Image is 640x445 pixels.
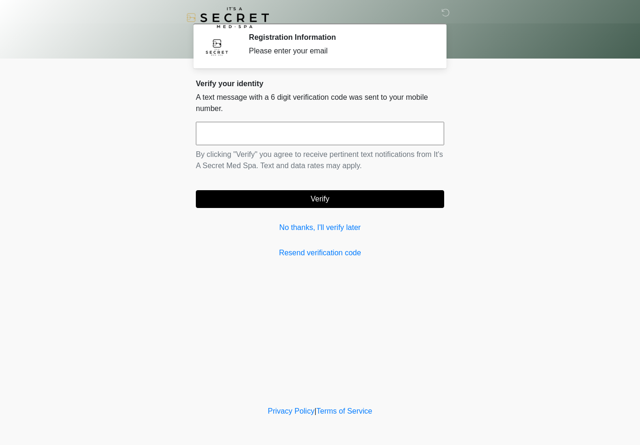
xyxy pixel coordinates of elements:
[249,33,430,42] h2: Registration Information
[268,407,315,415] a: Privacy Policy
[196,222,444,233] a: No thanks, I'll verify later
[316,407,372,415] a: Terms of Service
[196,190,444,208] button: Verify
[196,149,444,171] p: By clicking "Verify" you agree to receive pertinent text notifications from It's A Secret Med Spa...
[314,407,316,415] a: |
[196,247,444,259] a: Resend verification code
[186,7,269,28] img: It's A Secret Med Spa Logo
[203,33,231,61] img: Agent Avatar
[196,92,444,114] p: A text message with a 6 digit verification code was sent to your mobile number.
[196,79,444,88] h2: Verify your identity
[249,45,430,57] div: Please enter your email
